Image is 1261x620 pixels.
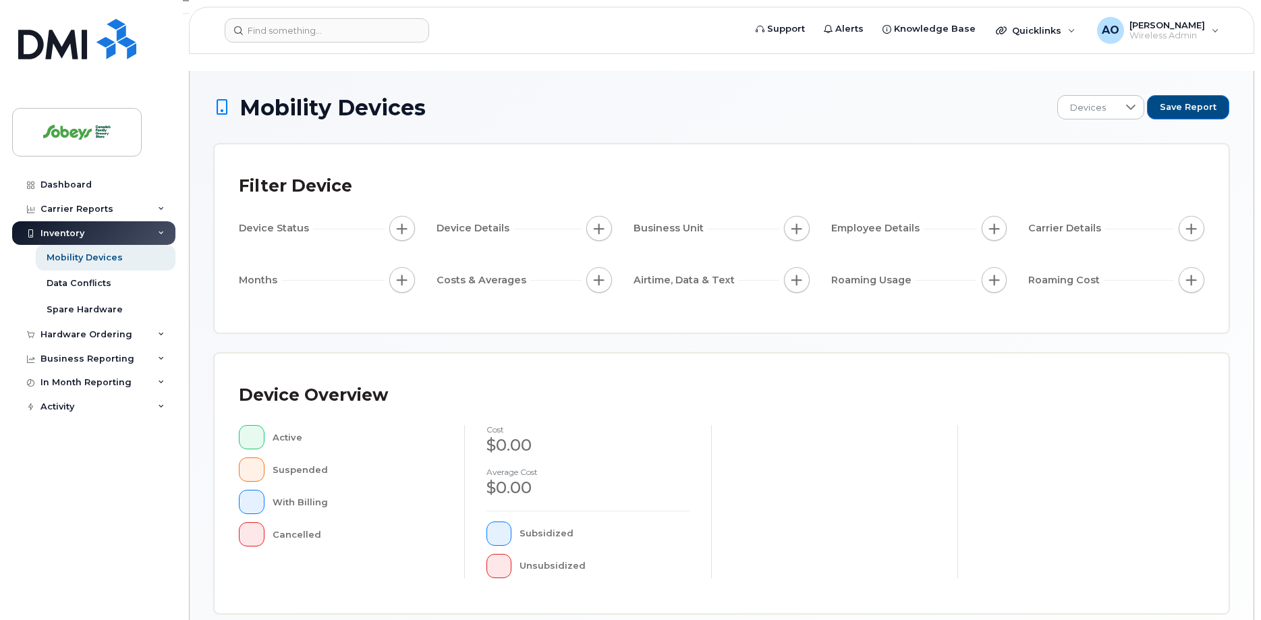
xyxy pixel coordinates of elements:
div: Subsidized [520,522,689,546]
span: Months [239,273,281,287]
button: Save Report [1147,95,1229,119]
div: Suspended [273,457,443,482]
span: Business Unit [634,221,708,235]
div: Device Overview [239,378,388,413]
span: Costs & Averages [437,273,530,287]
span: Device Status [239,221,313,235]
h4: cost [486,425,690,434]
span: Carrier Details [1028,221,1105,235]
span: Device Details [437,221,513,235]
div: Active [273,425,443,449]
div: Cancelled [273,522,443,546]
span: Roaming Usage [831,273,916,287]
span: Mobility Devices [240,96,426,119]
div: Unsubsidized [520,554,689,578]
div: $0.00 [486,476,690,499]
span: Employee Details [831,221,924,235]
span: Save Report [1160,101,1216,113]
div: Filter Device [239,169,352,204]
div: $0.00 [486,434,690,457]
span: Devices [1058,96,1118,120]
span: Airtime, Data & Text [634,273,739,287]
h4: Average cost [486,468,690,476]
span: Roaming Cost [1028,273,1104,287]
div: With Billing [273,490,443,514]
